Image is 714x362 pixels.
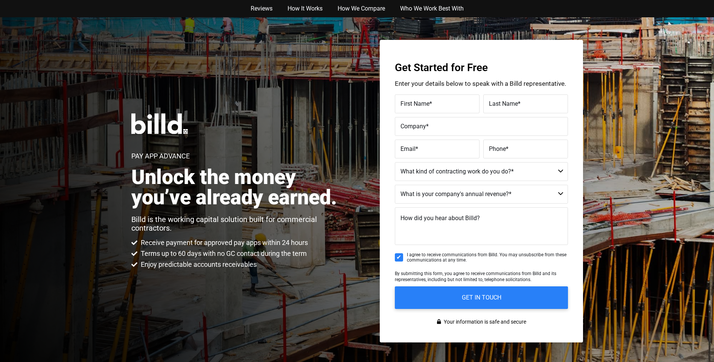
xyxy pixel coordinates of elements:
p: Enter your details below to speak with a Billd representative. [395,81,568,87]
span: Your information is safe and secure [442,316,526,327]
span: Enjoy predictable accounts receivables [139,260,257,269]
span: By submitting this form, you agree to receive communications from Billd and its representatives, ... [395,271,556,282]
p: Billd is the working capital solution built for commercial contractors. [131,215,345,233]
span: Terms up to 60 days with no GC contact during the term [139,249,307,258]
input: GET IN TOUCH [395,286,568,309]
span: Company [400,123,426,130]
input: I agree to receive communications from Billd. You may unsubscribe from these communications at an... [395,253,403,262]
h2: Unlock the money you’ve already earned. [131,167,345,208]
span: I agree to receive communications from Billd. You may unsubscribe from these communications at an... [407,252,568,263]
span: First Name [400,100,429,107]
span: How did you hear about Billd? [400,214,480,222]
span: Email [400,145,416,152]
span: Last Name [489,100,518,107]
span: Phone [489,145,506,152]
span: Receive payment for approved pay apps within 24 hours [139,238,308,247]
h1: Pay App Advance [131,153,190,160]
h3: Get Started for Free [395,62,568,73]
